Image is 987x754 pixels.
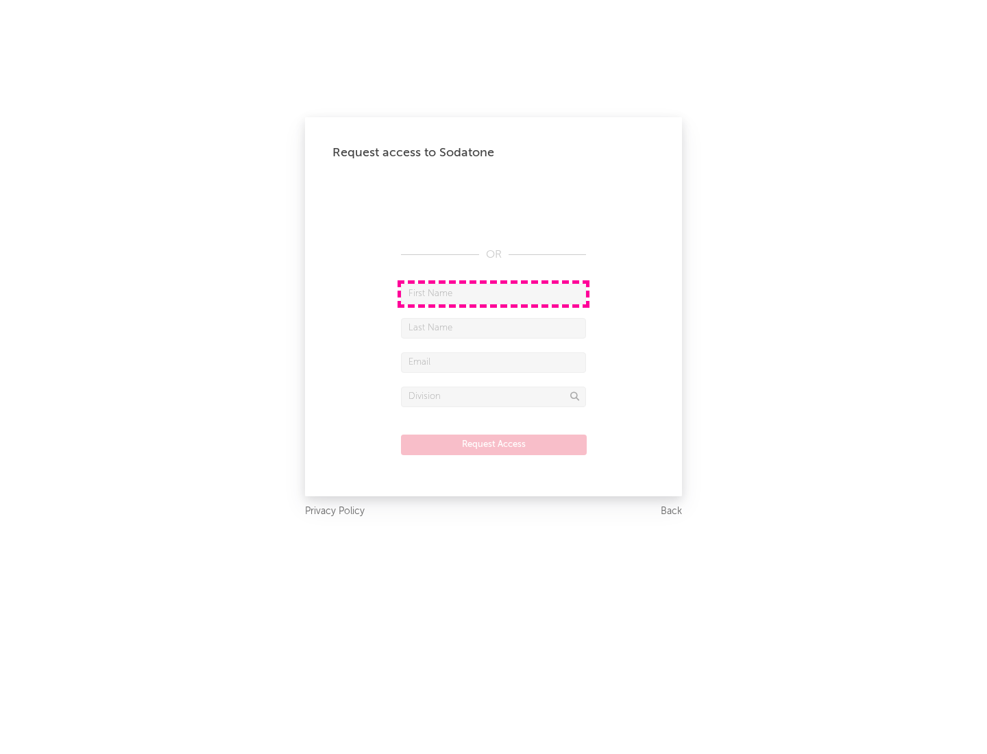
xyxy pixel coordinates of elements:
[661,503,682,520] a: Back
[332,145,655,161] div: Request access to Sodatone
[401,247,586,263] div: OR
[305,503,365,520] a: Privacy Policy
[401,387,586,407] input: Division
[401,352,586,373] input: Email
[401,284,586,304] input: First Name
[401,435,587,455] button: Request Access
[401,318,586,339] input: Last Name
